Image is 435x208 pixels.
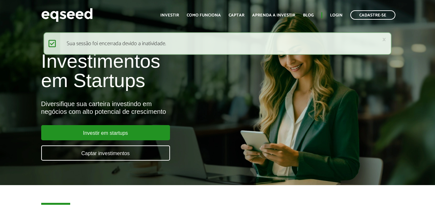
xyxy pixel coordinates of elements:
a: Login [330,13,343,17]
div: Sua sessão foi encerrada devido a inatividade. [43,32,392,55]
a: Investir em startups [41,125,170,140]
a: Blog [303,13,314,17]
a: Captar [229,13,244,17]
a: Captar investimentos [41,145,170,161]
a: Como funciona [187,13,221,17]
a: × [382,36,386,43]
div: Diversifique sua carteira investindo em negócios com alto potencial de crescimento [41,100,249,115]
img: EqSeed [41,6,93,24]
h1: Investimentos em Startups [41,52,249,90]
a: Cadastre-se [350,10,395,20]
a: Investir [160,13,179,17]
a: Aprenda a investir [252,13,295,17]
